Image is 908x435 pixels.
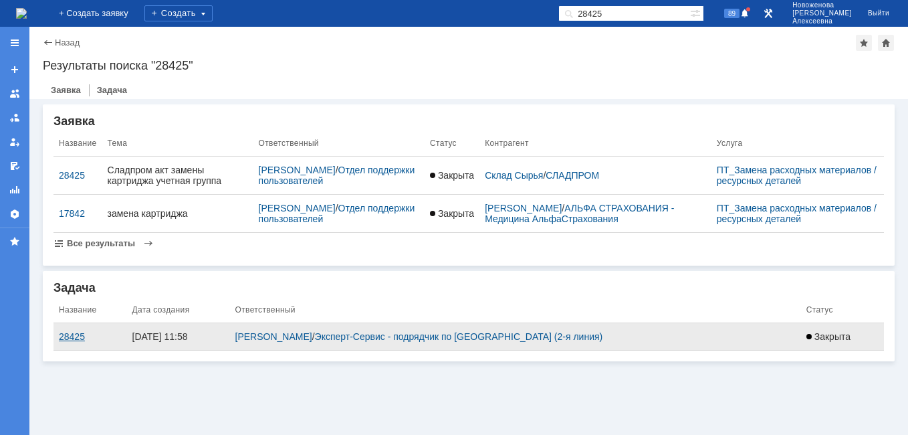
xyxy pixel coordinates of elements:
[259,165,418,186] a: Отдел поддержки пользователей
[806,331,879,342] a: Закрыта
[127,297,230,323] th: Дата создания
[67,238,135,248] span: Все результаты
[259,203,419,224] div: /
[792,9,852,17] span: [PERSON_NAME]
[235,331,796,342] div: /
[4,107,25,128] a: Заявки в моей ответственности
[53,297,127,323] th: Название
[259,203,336,213] a: [PERSON_NAME]
[485,170,543,181] a: Склад Сырья
[724,9,740,18] span: 89
[43,80,89,100] a: Заявка
[717,165,879,186] a: ПТ_Замена расходных материалов / ресурсных деталей
[144,5,213,21] div: Создать
[4,155,25,177] a: Мои согласования
[806,331,850,342] span: Закрыта
[801,297,884,323] th: Статус
[546,170,599,181] a: СЛАДПРОМ
[43,59,895,72] div: Результаты поиска "28425"
[878,35,894,51] div: Сделать домашней страницей
[108,208,248,219] a: замена картриджа
[485,203,706,224] div: /
[430,170,474,181] a: Закрыта
[485,203,677,224] a: АЛЬФА СТРАХОВАНИЯ - Медицина АльфаСтрахования
[59,331,122,342] a: 28425
[16,8,27,19] img: logo
[4,83,25,104] a: Заявки на командах
[485,170,706,181] div: /
[717,203,879,224] a: ПТ_Замена расходных материалов / ресурсных деталей
[235,331,312,342] a: [PERSON_NAME]
[53,282,884,294] div: Задача
[259,165,336,175] a: [PERSON_NAME]
[55,37,80,48] a: Назад
[425,130,479,157] th: Статус
[792,17,852,25] span: Алексеевна
[53,130,102,157] th: Название
[253,130,425,157] th: Ответственный
[108,165,248,186] a: Сладпром акт замены картриджа учетная группа
[856,35,872,51] div: Добавить в избранное
[4,131,25,153] a: Мои заявки
[59,170,97,181] a: 28425
[315,331,603,342] a: Эксперт-Сервис - подрядчик по [GEOGRAPHIC_DATA] (2-я линия)
[16,8,27,19] a: Перейти на домашнюю страницу
[259,165,419,186] div: /
[760,5,776,21] a: Перейти в интерфейс администратора
[59,208,97,219] a: 17842
[132,331,225,342] a: [DATE] 11:58
[53,115,884,127] div: Заявка
[259,203,418,224] a: Отдел поддержки пользователей
[4,59,25,80] a: Создать заявку
[4,203,25,225] a: Настройки
[89,80,135,100] a: Задача
[4,179,25,201] a: Отчеты
[230,297,801,323] th: Ответственный
[711,130,884,157] th: Услуга
[102,130,253,157] th: Тема
[792,1,852,9] span: Новоженова
[430,208,474,219] a: Закрыта
[485,203,562,213] a: [PERSON_NAME]
[479,130,711,157] th: Контрагент
[690,6,703,19] span: Расширенный поиск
